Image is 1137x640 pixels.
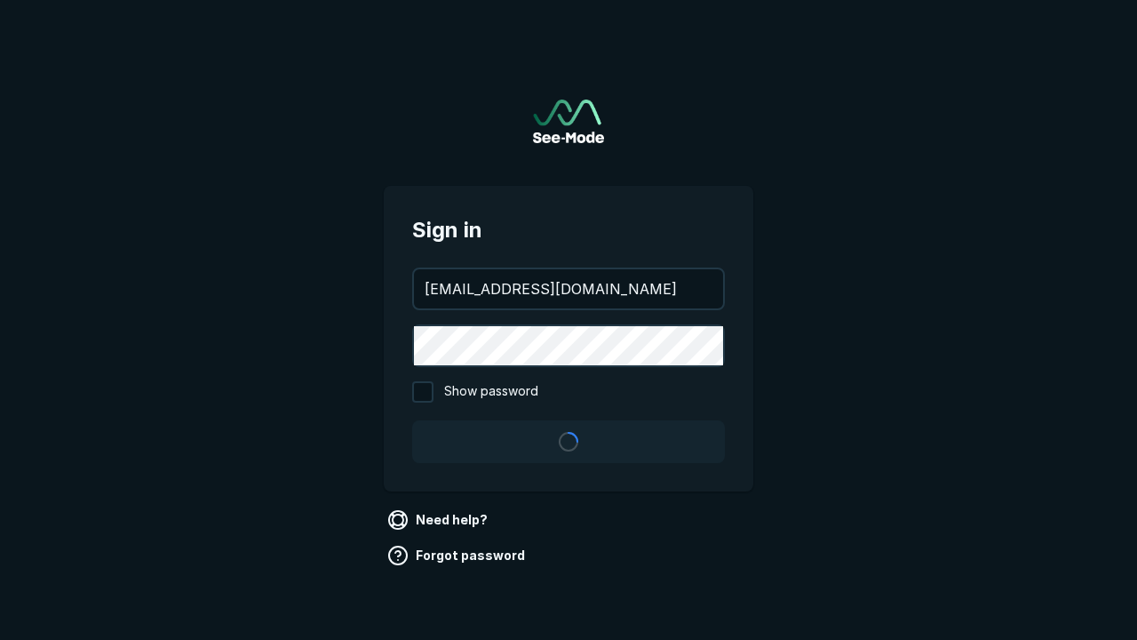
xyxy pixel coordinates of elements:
a: Go to sign in [533,100,604,143]
span: Show password [444,381,538,403]
img: See-Mode Logo [533,100,604,143]
a: Forgot password [384,541,532,570]
input: your@email.com [414,269,723,308]
span: Sign in [412,214,725,246]
a: Need help? [384,506,495,534]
